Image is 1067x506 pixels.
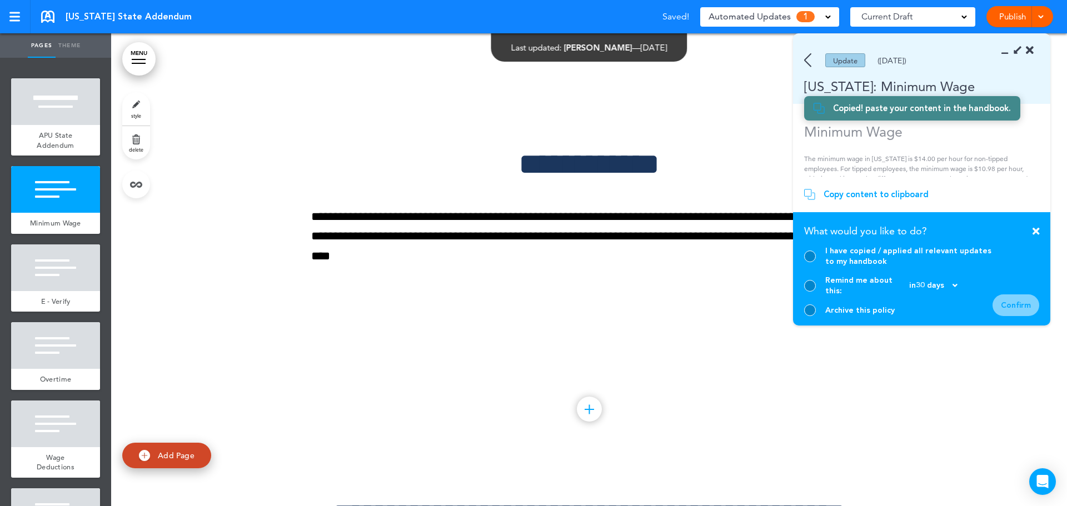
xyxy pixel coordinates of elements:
a: Pages [28,33,56,58]
p: The minimum wage in [US_STATE] is $14.00 per hour for non-tipped employees. For tipped employees,... [804,154,1031,194]
span: Current Draft [861,9,913,24]
span: Minimum Wage [30,218,81,228]
span: [DATE] [641,42,667,53]
div: What would you like to do? [804,222,1039,246]
div: — [511,43,667,52]
span: 1 [796,11,815,22]
img: copy.svg [804,189,815,200]
div: Copied! paste your content in the handbook. [833,103,1011,114]
a: MENU [122,42,156,76]
a: Overtime [11,369,100,390]
div: Update [825,53,865,67]
a: APU State Addendum [11,125,100,156]
div: Archive this policy [825,305,895,315]
a: Theme [56,33,83,58]
a: Minimum Wage [11,213,100,234]
img: copy.svg [814,103,825,114]
h1: Minimum Wage [804,123,1031,140]
a: E - Verify [11,291,100,312]
span: Saved! [662,12,689,21]
span: [PERSON_NAME] [564,42,632,53]
a: Publish [995,6,1030,27]
div: Open Intercom Messenger [1029,468,1056,495]
span: style [131,112,141,119]
div: ([DATE]) [877,57,906,64]
span: delete [129,146,143,153]
span: Remind me about this: [825,275,909,296]
span: 30 days [916,282,944,289]
span: Last updated: [511,42,562,53]
span: Automated Updates [709,9,791,24]
a: delete [122,126,150,159]
img: add.svg [139,450,150,461]
span: E - Verify [41,297,71,306]
div: Copy content to clipboard [824,189,929,200]
img: back.svg [804,53,811,67]
span: [US_STATE] State Addendum [66,11,192,23]
span: Add Page [158,450,195,460]
span: Overtime [40,374,71,384]
a: Add Page [122,443,211,469]
a: Wage Deductions [11,447,100,478]
a: style [122,92,150,126]
div: I have copied / applied all relevant updates to my handbook [825,246,993,267]
div: in [909,282,958,289]
span: APU State Addendum [37,131,74,150]
span: Wage Deductions [37,453,74,472]
div: [US_STATE]: Minimum Wage [793,77,1018,96]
